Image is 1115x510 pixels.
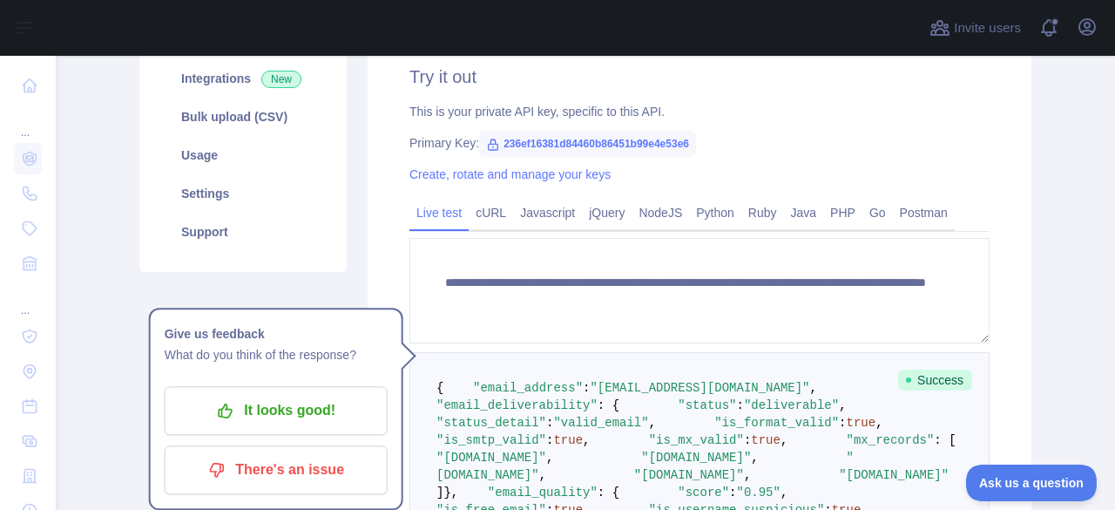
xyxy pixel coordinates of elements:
[751,451,758,465] span: ,
[409,65,990,89] h2: Try it out
[178,455,375,485] p: There's an issue
[553,433,583,447] span: true
[160,174,326,213] a: Settings
[847,433,935,447] span: "mx_records"
[165,386,388,435] button: It looks good!
[954,18,1021,38] span: Invite users
[839,468,949,482] span: "[DOMAIN_NAME]"
[436,486,443,500] span: ]
[473,381,583,395] span: "email_address"
[160,136,326,174] a: Usage
[553,416,648,430] span: "valid_email"
[875,416,882,430] span: ,
[443,486,458,500] span: },
[744,398,839,412] span: "deliverable"
[634,468,744,482] span: "[DOMAIN_NAME]"
[823,199,862,227] a: PHP
[678,486,729,500] span: "score"
[409,199,469,227] a: Live test
[893,199,955,227] a: Postman
[926,14,1024,42] button: Invite users
[632,199,689,227] a: NodeJS
[160,213,326,251] a: Support
[409,134,990,152] div: Primary Key:
[409,167,611,181] a: Create, rotate and manage your keys
[546,451,553,465] span: ,
[436,381,443,395] span: {
[934,433,956,447] span: : [
[165,344,388,365] p: What do you think of the response?
[546,433,553,447] span: :
[898,370,972,391] span: Success
[539,468,546,482] span: ,
[546,416,553,430] span: :
[780,486,787,500] span: ,
[469,199,513,227] a: cURL
[784,199,824,227] a: Java
[810,381,817,395] span: ,
[479,131,696,157] span: 236ef16381d84460b86451b99e4e53e6
[780,433,787,447] span: ,
[436,451,546,465] span: "[DOMAIN_NAME]"
[839,398,846,412] span: ,
[966,465,1098,501] iframe: Toggle Customer Support
[160,59,326,98] a: Integrations New
[590,381,809,395] span: "[EMAIL_ADDRESS][DOMAIN_NAME]"
[261,71,301,88] span: New
[409,103,990,120] div: This is your private API key, specific to this API.
[436,416,546,430] span: "status_detail"
[583,433,590,447] span: ,
[741,199,784,227] a: Ruby
[649,416,656,430] span: ,
[678,398,736,412] span: "status"
[513,199,582,227] a: Javascript
[582,199,632,227] a: jQuery
[165,445,388,494] button: There's an issue
[436,398,598,412] span: "email_deliverability"
[737,398,744,412] span: :
[751,433,780,447] span: true
[14,282,42,317] div: ...
[689,199,741,227] a: Python
[744,468,751,482] span: ,
[744,433,751,447] span: :
[160,98,326,136] a: Bulk upload (CSV)
[847,416,876,430] span: true
[641,451,751,465] span: "[DOMAIN_NAME]"
[598,486,619,500] span: : {
[178,396,375,425] p: It looks good!
[436,433,546,447] span: "is_smtp_valid"
[598,398,619,412] span: : {
[165,323,388,344] h1: Give us feedback
[488,486,598,500] span: "email_quality"
[729,486,736,500] span: :
[862,199,893,227] a: Go
[14,105,42,139] div: ...
[649,433,744,447] span: "is_mx_valid"
[583,381,590,395] span: :
[839,416,846,430] span: :
[714,416,839,430] span: "is_format_valid"
[737,486,780,500] span: "0.95"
